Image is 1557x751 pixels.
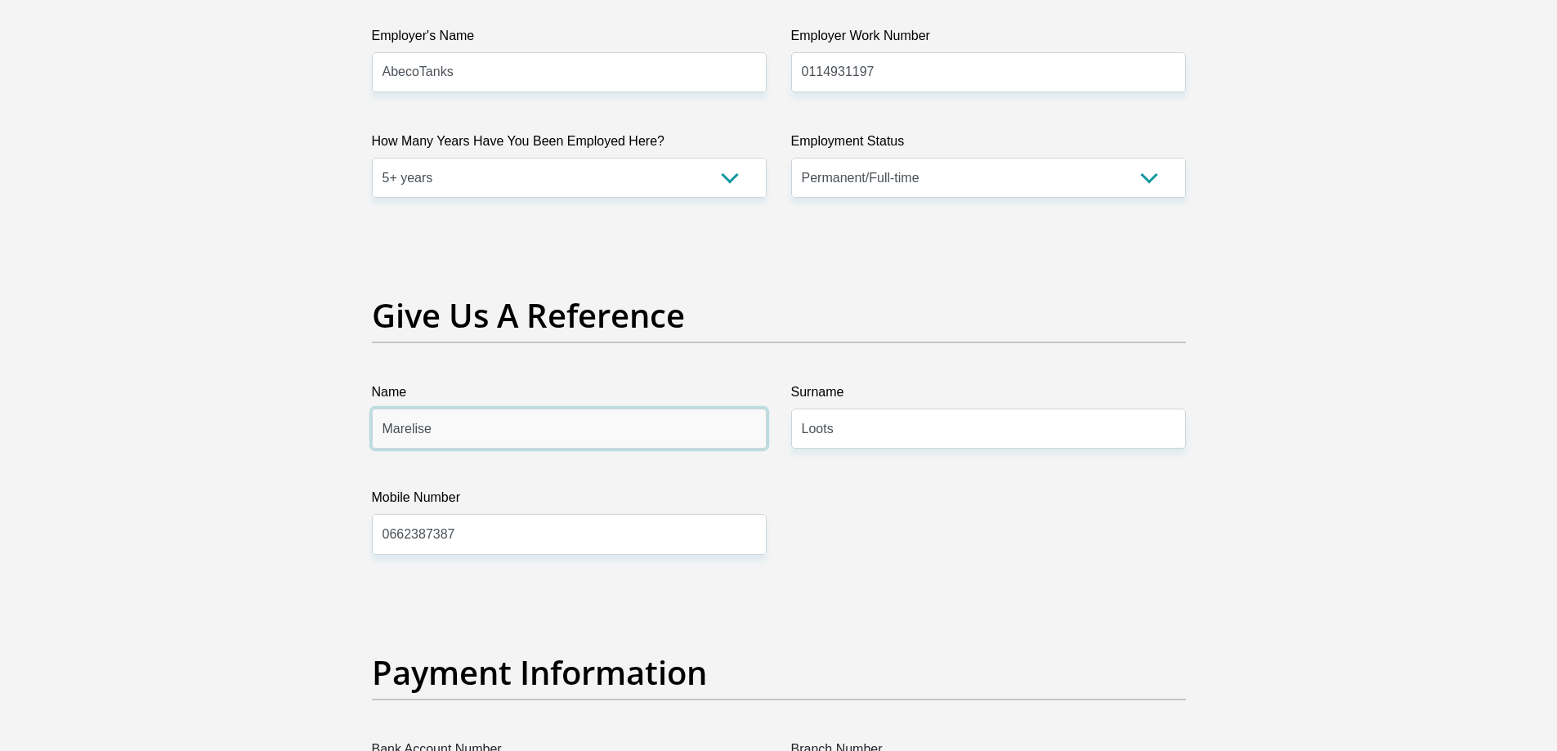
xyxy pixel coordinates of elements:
label: Employer's Name [372,26,767,52]
input: Employer Work Number [791,52,1186,92]
label: Name [372,382,767,409]
input: Surname [791,409,1186,449]
label: How Many Years Have You Been Employed Here? [372,132,767,158]
label: Employer Work Number [791,26,1186,52]
input: Employer's Name [372,52,767,92]
input: Mobile Number [372,514,767,554]
label: Employment Status [791,132,1186,158]
label: Mobile Number [372,488,767,514]
label: Surname [791,382,1186,409]
input: Name [372,409,767,449]
h2: Payment Information [372,653,1186,692]
h2: Give Us A Reference [372,296,1186,335]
